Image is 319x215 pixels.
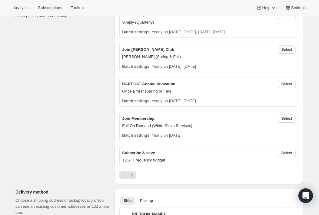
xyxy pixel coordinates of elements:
span: Yearly on [DATE] [152,133,181,138]
button: Help [252,4,280,12]
span: Select [281,47,292,52]
button: Analytics [10,4,33,12]
p: [PERSON_NAME] (Spring & Fall) [122,54,296,60]
p: Join [PERSON_NAME] Club [122,47,174,53]
span: Batch settings: [122,99,151,103]
p: Subscribe & save [122,150,155,156]
span: Tools [71,5,80,10]
span: Help [262,5,270,10]
p: TEST Frequency Widget [122,157,296,163]
button: Select [278,149,296,157]
p: RARECAT Annual Allocation [122,81,175,87]
button: Select [278,80,296,88]
span: Yearly on [DATE], [DATE] [152,64,196,69]
p: Once a Year (Spring or Fall) [122,88,296,94]
p: Delivery method [15,189,110,195]
span: Analytics [13,5,29,10]
button: Tools [67,4,90,12]
button: Select [278,45,296,54]
span: Select [281,82,292,86]
nav: Pagination [119,171,136,179]
span: Subscriptions [38,5,62,10]
span: Pick up [140,198,153,203]
button: Settings [281,4,309,12]
span: Select [281,116,292,121]
span: Settings [291,5,306,10]
button: Subscriptions [34,4,66,12]
span: Batch settings: [122,133,151,138]
span: Select [281,151,292,155]
p: Fall On Demand (White Glove Services) [122,123,296,129]
span: Yearly on [DATE], [DATE], [DATE], [DATE] [152,30,225,34]
span: Ship [124,198,131,203]
span: Batch settings: [122,64,151,69]
div: Open Intercom Messenger [298,188,313,203]
button: Next [128,171,136,179]
p: Simply (Quarterly) [122,19,296,25]
span: Batch settings: [122,30,151,34]
span: Yearly on [DATE], [DATE] [152,99,196,103]
p: Join Membership [122,116,155,122]
button: Select [278,114,296,123]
